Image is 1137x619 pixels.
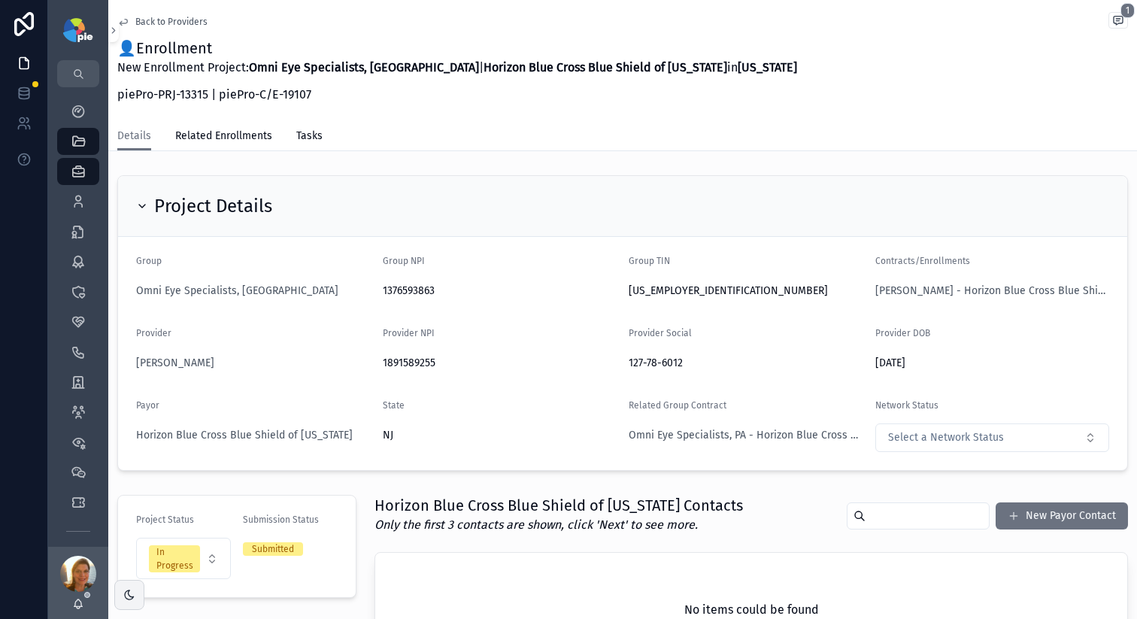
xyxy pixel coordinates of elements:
[684,601,819,619] h2: No items could be found
[135,16,208,28] span: Back to Providers
[136,400,159,411] span: Payor
[63,18,92,42] img: App logo
[875,423,1110,452] button: Select Button
[629,400,726,411] span: Related Group Contract
[629,428,863,443] a: Omni Eye Specialists, PA - Horizon Blue Cross Blue Shield of [US_STATE] - [GEOGRAPHIC_DATA] | 17377
[875,284,1110,299] a: [PERSON_NAME] - Horizon Blue Cross Blue Shield of [US_STATE] - [GEOGRAPHIC_DATA] | 19107
[996,502,1128,529] button: New Payor Contact
[117,59,797,77] p: New Enrollment Project: | in
[249,60,479,74] strong: Omni Eye Specialists, [GEOGRAPHIC_DATA]
[875,400,938,411] span: Network Status
[117,38,797,59] h1: 👤Enrollment
[136,328,171,338] span: Provider
[136,514,194,525] span: Project Status
[156,545,193,572] div: In Progress
[252,542,294,556] div: Submitted
[383,328,435,338] span: Provider NPI
[1108,12,1128,32] button: 1
[117,123,151,151] a: Details
[629,356,863,371] span: 127-78-6012
[875,256,970,266] span: Contracts/Enrollments
[117,129,151,144] span: Details
[136,538,231,579] button: Select Button
[875,328,930,338] span: Provider DOB
[629,256,670,266] span: Group TIN
[374,495,743,516] h1: Horizon Blue Cross Blue Shield of [US_STATE] Contacts
[383,428,393,443] span: NJ
[383,356,617,371] span: 1891589255
[383,256,425,266] span: Group NPI
[296,123,323,153] a: Tasks
[374,517,698,532] em: Only the first 3 contacts are shown, click 'Next' to see more.
[629,284,863,299] span: [US_EMPLOYER_IDENTIFICATION_NUMBER]
[383,400,405,411] span: State
[175,129,272,144] span: Related Enrollments
[136,256,162,266] span: Group
[875,356,1110,371] span: [DATE]
[738,60,797,74] strong: [US_STATE]
[175,123,272,153] a: Related Enrollments
[154,194,272,218] h2: Project Details
[629,328,692,338] span: Provider Social
[48,87,108,547] div: scrollable content
[117,16,208,28] a: Back to Providers
[117,86,797,104] p: piePro-PRJ-13315 | piePro-C/E-19107
[243,514,319,525] span: Submission Status
[136,428,353,443] a: Horizon Blue Cross Blue Shield of [US_STATE]
[136,356,214,371] a: [PERSON_NAME]
[383,284,617,299] span: 1376593863
[888,430,1004,445] span: Select a Network Status
[296,129,323,144] span: Tasks
[1120,3,1135,18] span: 1
[484,60,727,74] strong: Horizon Blue Cross Blue Shield of [US_STATE]
[136,284,338,299] a: Omni Eye Specialists, [GEOGRAPHIC_DATA]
